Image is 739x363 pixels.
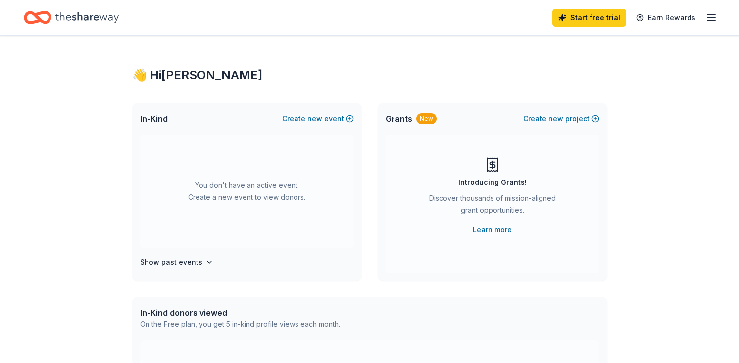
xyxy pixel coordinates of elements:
div: You don't have an active event. Create a new event to view donors. [140,135,354,248]
a: Learn more [473,224,512,236]
button: Createnewevent [282,113,354,125]
div: Introducing Grants! [458,177,527,188]
a: Home [24,6,119,29]
h4: Show past events [140,256,202,268]
a: Start free trial [552,9,626,27]
span: new [548,113,563,125]
a: Earn Rewards [630,9,701,27]
div: On the Free plan, you get 5 in-kind profile views each month. [140,318,340,330]
button: Show past events [140,256,213,268]
span: new [307,113,322,125]
div: 👋 Hi [PERSON_NAME] [132,67,607,83]
span: Grants [386,113,412,125]
div: In-Kind donors viewed [140,307,340,318]
div: New [416,113,437,124]
span: In-Kind [140,113,168,125]
button: Createnewproject [523,113,599,125]
div: Discover thousands of mission-aligned grant opportunities. [425,192,560,220]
